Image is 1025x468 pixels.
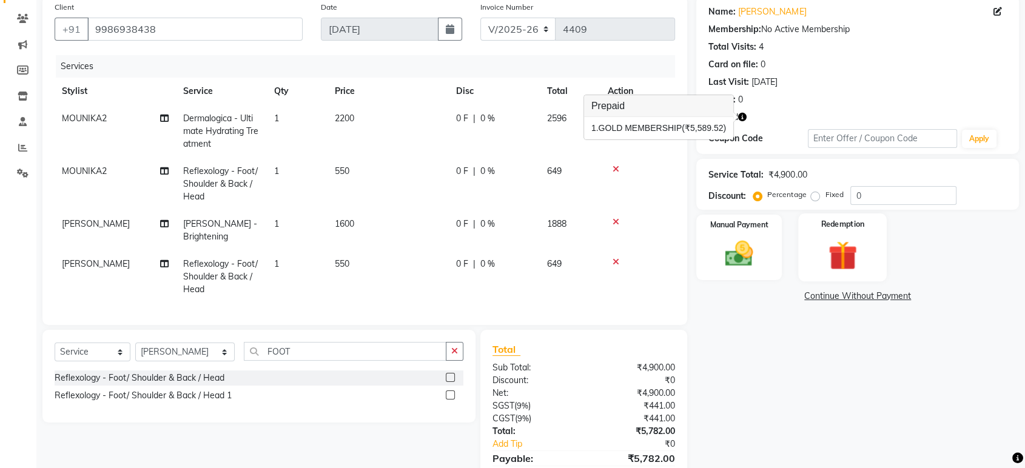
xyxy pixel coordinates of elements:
[480,218,495,230] span: 0 %
[480,2,533,13] label: Invoice Number
[584,399,685,412] div: ₹441.00
[473,218,476,230] span: |
[699,290,1017,303] a: Continue Without Payment
[183,258,258,295] span: Reflexology - Foot/ Shoulder & Back / Head
[547,258,562,269] span: 649
[751,76,778,89] div: [DATE]
[274,113,279,124] span: 1
[55,78,176,105] th: Stylist
[274,258,279,269] span: 1
[708,5,736,18] div: Name:
[962,130,996,148] button: Apply
[480,258,495,270] span: 0 %
[547,165,562,176] span: 649
[267,78,328,105] th: Qty
[708,93,736,106] div: Points:
[183,165,258,202] span: Reflexology - Foot/ Shoulder & Back / Head
[584,374,685,387] div: ₹0
[584,425,685,438] div: ₹5,782.00
[483,412,584,425] div: ( )
[335,165,349,176] span: 550
[480,112,495,125] span: 0 %
[492,343,520,356] span: Total
[176,78,267,105] th: Service
[473,258,476,270] span: |
[483,374,584,387] div: Discount:
[761,58,765,71] div: 0
[738,93,743,106] div: 0
[87,18,303,41] input: Search by Name/Mobile/Email/Code
[335,218,354,229] span: 1600
[710,219,768,230] label: Manual Payment
[584,451,685,466] div: ₹5,782.00
[274,165,279,176] span: 1
[335,113,354,124] span: 2200
[821,218,864,230] label: Redemption
[183,113,258,149] span: Dermalogica - Ultimate Hydrating Treatment
[62,258,130,269] span: [PERSON_NAME]
[456,218,468,230] span: 0 F
[183,218,257,242] span: [PERSON_NAME] - Brightening
[492,413,515,424] span: CGST
[274,218,279,229] span: 1
[547,218,566,229] span: 1888
[716,238,762,270] img: _cash.svg
[708,169,764,181] div: Service Total:
[768,169,807,181] div: ₹4,900.00
[62,113,107,124] span: MOUNIKA2
[483,451,584,466] div: Payable:
[819,237,866,273] img: _gift.svg
[759,41,764,53] div: 4
[540,78,600,105] th: Total
[62,165,107,176] span: MOUNIKA2
[584,412,685,425] div: ₹441.00
[244,342,446,361] input: Search or Scan
[708,41,756,53] div: Total Visits:
[708,23,761,36] div: Membership:
[584,95,733,117] h3: Prepaid
[62,218,130,229] span: [PERSON_NAME]
[517,401,528,410] span: 9%
[55,372,224,384] div: Reflexology - Foot/ Shoulder & Back / Head
[738,5,806,18] a: [PERSON_NAME]
[483,399,584,412] div: ( )
[808,129,957,148] input: Enter Offer / Coupon Code
[483,387,584,399] div: Net:
[449,78,540,105] th: Disc
[682,123,726,133] span: (₹5,589.52)
[480,165,495,178] span: 0 %
[473,165,476,178] span: |
[55,18,89,41] button: +91
[328,78,449,105] th: Price
[456,165,468,178] span: 0 F
[708,190,746,202] div: Discount:
[473,112,476,125] span: |
[767,189,806,200] label: Percentage
[483,425,584,438] div: Total:
[600,438,684,450] div: ₹0
[600,78,675,105] th: Action
[56,55,684,78] div: Services
[547,113,566,124] span: 2596
[584,387,685,399] div: ₹4,900.00
[708,132,808,145] div: Coupon Code
[708,76,749,89] div: Last Visit:
[591,123,599,133] span: 1.
[483,361,584,374] div: Sub Total:
[55,2,74,13] label: Client
[825,189,843,200] label: Fixed
[321,2,337,13] label: Date
[55,389,232,402] div: Reflexology - Foot/ Shoulder & Back / Head 1
[335,258,349,269] span: 550
[492,400,514,411] span: SGST
[517,413,529,423] span: 9%
[708,58,758,71] div: Card on file:
[456,112,468,125] span: 0 F
[456,258,468,270] span: 0 F
[584,361,685,374] div: ₹4,900.00
[591,122,726,135] div: GOLD MEMBERSHIP
[483,438,600,450] a: Add Tip
[708,23,1007,36] div: No Active Membership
